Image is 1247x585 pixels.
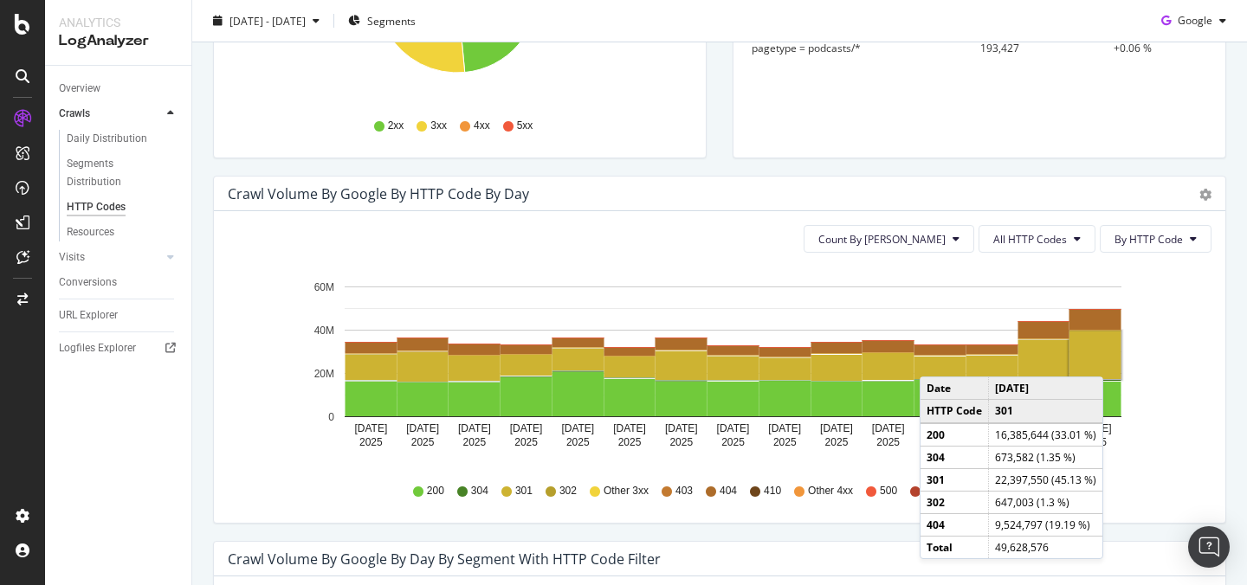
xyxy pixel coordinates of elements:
[773,436,797,448] text: 2025
[989,537,1103,559] td: 49,628,576
[59,31,178,51] div: LogAnalyzer
[921,423,989,447] td: 200
[67,223,179,241] a: Resources
[989,400,1103,423] td: 301
[604,484,649,498] span: Other 3xx
[67,130,147,148] div: Daily Distribution
[989,491,1103,513] td: 647,003 (1.3 %)
[67,155,163,191] div: Segments Distribution
[818,232,946,247] span: Count By Day
[515,484,533,498] span: 301
[921,491,989,513] td: 302
[59,80,100,98] div: Overview
[427,484,444,498] span: 200
[341,7,423,35] button: Segments
[1154,7,1233,35] button: Google
[59,80,179,98] a: Overview
[768,422,801,434] text: [DATE]
[510,422,543,434] text: [DATE]
[206,7,326,35] button: [DATE] - [DATE]
[229,13,306,28] span: [DATE] - [DATE]
[804,225,974,253] button: Count By [PERSON_NAME]
[388,119,404,133] span: 2xx
[1100,225,1211,253] button: By HTTP Code
[59,339,179,357] a: Logfiles Explorer
[825,436,849,448] text: 2025
[67,198,179,216] a: HTTP Codes
[989,377,1103,400] td: [DATE]
[67,155,179,191] a: Segments Distribution
[872,422,905,434] text: [DATE]
[67,198,126,216] div: HTTP Codes
[980,41,1019,55] span: 193,427
[471,484,488,498] span: 304
[921,446,989,468] td: 304
[613,422,646,434] text: [DATE]
[808,484,853,498] span: Other 4xx
[1188,526,1230,568] div: Open Intercom Messenger
[989,468,1103,491] td: 22,397,550 (45.13 %)
[675,484,693,498] span: 403
[764,484,781,498] span: 410
[59,105,90,123] div: Crawls
[989,514,1103,537] td: 9,524,797 (19.19 %)
[59,273,117,292] div: Conversions
[1199,189,1211,201] div: gear
[458,422,491,434] text: [DATE]
[314,368,334,380] text: 20M
[921,377,989,400] td: Date
[430,119,447,133] span: 3xx
[228,550,661,568] div: Crawl Volume by google by Day by Segment with HTTP Code Filter
[59,14,178,31] div: Analytics
[993,232,1067,247] span: All HTTP Codes
[59,248,85,267] div: Visits
[989,446,1103,468] td: 673,582 (1.35 %)
[669,436,693,448] text: 2025
[59,105,162,123] a: Crawls
[314,281,334,293] text: 60M
[59,306,118,325] div: URL Explorer
[517,119,533,133] span: 5xx
[406,422,439,434] text: [DATE]
[59,339,136,357] div: Logfiles Explorer
[979,225,1095,253] button: All HTTP Codes
[1115,232,1183,247] span: By HTTP Code
[67,223,114,241] div: Resources
[359,436,383,448] text: 2025
[921,400,989,423] td: HTTP Code
[367,13,416,28] span: Segments
[59,273,179,292] a: Conversions
[1079,422,1112,434] text: [DATE]
[876,436,900,448] text: 2025
[820,422,853,434] text: [DATE]
[618,436,642,448] text: 2025
[1114,41,1152,55] span: +0.06 %
[921,468,989,491] td: 301
[59,306,179,325] a: URL Explorer
[67,130,179,148] a: Daily Distribution
[354,422,387,434] text: [DATE]
[462,436,486,448] text: 2025
[921,514,989,537] td: 404
[880,484,897,498] span: 500
[411,436,435,448] text: 2025
[228,185,529,202] div: Crawl Volume by google by HTTP Code by Day
[314,325,334,337] text: 40M
[717,422,750,434] text: [DATE]
[559,484,577,498] span: 302
[721,436,745,448] text: 2025
[561,422,594,434] text: [DATE]
[752,41,861,55] span: pagetype = podcasts/*
[566,436,590,448] text: 2025
[989,423,1103,447] td: 16,385,644 (33.01 %)
[59,248,162,267] a: Visits
[720,484,737,498] span: 404
[514,436,538,448] text: 2025
[328,411,334,423] text: 0
[474,119,490,133] span: 4xx
[665,422,698,434] text: [DATE]
[228,267,1199,467] svg: A chart.
[921,537,989,559] td: Total
[1178,13,1212,28] span: Google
